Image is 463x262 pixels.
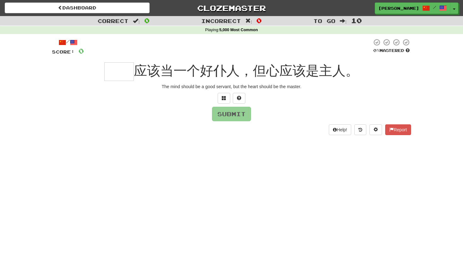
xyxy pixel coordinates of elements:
[219,28,258,32] strong: 5,000 Most Common
[78,47,84,55] span: 0
[354,124,366,135] button: Round history (alt+y)
[52,38,84,46] div: /
[385,124,411,135] button: Report
[375,3,450,14] a: [PERSON_NAME] /
[373,48,380,53] span: 0 %
[52,49,75,54] span: Score:
[340,18,347,24] span: :
[133,18,140,24] span: :
[433,5,436,9] span: /
[218,93,230,104] button: Switch sentence to multiple choice alt+p
[201,18,241,24] span: Incorrect
[313,18,335,24] span: To go
[212,107,251,121] button: Submit
[245,18,252,24] span: :
[256,17,262,24] span: 0
[329,124,351,135] button: Help!
[351,17,362,24] span: 10
[372,48,411,54] div: Mastered
[134,63,359,78] span: 应该当一个好仆人，但心应该是主人。
[5,3,150,13] a: Dashboard
[144,17,150,24] span: 0
[233,93,245,104] button: Single letter hint - you only get 1 per sentence and score half the points! alt+h
[98,18,129,24] span: Correct
[52,83,411,90] div: The mind should be a good servant, but the heart should be the master.
[378,5,419,11] span: [PERSON_NAME]
[159,3,304,14] a: Clozemaster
